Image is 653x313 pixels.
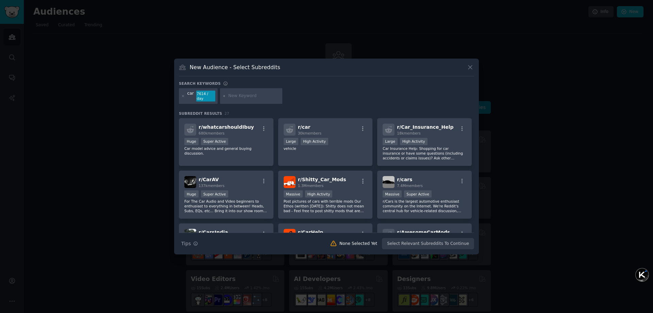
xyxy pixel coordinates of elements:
span: 137k members [199,184,224,188]
div: 7614 / day [196,91,215,101]
img: cars [383,176,395,188]
span: 1.3M members [298,184,324,188]
div: None Selected Yet [339,241,377,247]
span: 680k members [199,131,224,135]
div: car [187,91,194,101]
button: Tips [179,238,200,250]
span: r/ CarHelp [298,230,323,235]
div: Super Active [404,190,432,198]
div: Huge [184,138,199,145]
div: Huge [184,190,199,198]
div: Large [284,138,299,145]
img: CarAV [184,176,196,188]
div: High Activity [400,138,428,145]
div: Super Active [201,138,229,145]
p: Car Insurance Help: Shopping for car insurance or have some questions (including accidents or cla... [383,146,466,160]
h3: Search keywords [179,81,221,86]
span: Subreddit Results [179,111,222,116]
input: New Keyword [228,93,280,99]
div: Massive [383,190,402,198]
span: r/ car [298,124,311,130]
p: For The Car Audio and Video beginners to enthusiast to everything in between! Heads, Subs, EQs, e... [184,199,268,213]
p: Post pictures of cars with terrible mods Our Ethos (written [DATE]): Shitty does not mean bad - F... [284,199,367,213]
h3: New Audience - Select Subreddits [190,64,280,71]
p: vehicle [284,146,367,151]
span: r/ cars [397,177,412,182]
span: r/ Shitty_Car_Mods [298,177,346,182]
img: Shitty_Car_Mods [284,176,296,188]
div: Massive [284,190,303,198]
span: 7.4M members [397,184,423,188]
img: CarsIndia [184,229,196,241]
span: Tips [181,240,191,247]
div: High Activity [301,138,328,145]
img: CarHelp [284,229,296,241]
div: Large [383,138,398,145]
span: r/ CarsIndia [199,230,228,235]
p: r/Cars is the largest automotive enthusiast community on the Internet. We're Reddit's central hub... [383,199,466,213]
span: r/ whatcarshouldIbuy [199,124,254,130]
p: Car model advice and general buying discussion. [184,146,268,156]
div: High Activity [305,190,333,198]
span: 27 [224,111,229,115]
span: 30k members [298,131,321,135]
span: r/ AwesomeCarMods [397,230,450,235]
span: r/ CarAV [199,177,219,182]
span: r/ Car_Insurance_Help [397,124,453,130]
div: Super Active [201,190,229,198]
span: 18k members [397,131,420,135]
